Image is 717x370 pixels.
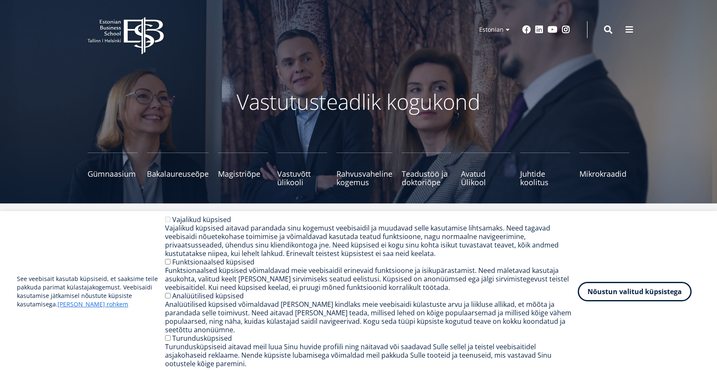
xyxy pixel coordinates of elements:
[147,170,209,178] span: Bakalaureuseõpe
[17,275,165,309] p: See veebisait kasutab küpsiseid, et saaksime teile pakkuda parimat külastajakogemust. Veebisaidi ...
[578,282,692,301] button: Nõustun valitud küpsistega
[172,257,254,267] label: Funktsionaalsed küpsised
[336,153,392,186] a: Rahvusvaheline kogemus
[562,25,570,34] a: Instagram
[579,153,629,186] a: Mikrokraadid
[277,153,327,186] a: Vastuvõtt ülikooli
[535,25,543,34] a: Linkedin
[579,170,629,178] span: Mikrokraadid
[402,170,452,186] span: Teadustöö ja doktoriõpe
[336,170,392,186] span: Rahvusvaheline kogemus
[520,170,570,186] span: Juhtide koolitus
[277,170,327,186] span: Vastuvõtt ülikooli
[165,224,578,258] div: Vajalikud küpsised aitavad parandada sinu kogemust veebisaidil ja muudavad selle kasutamise lihts...
[218,170,268,178] span: Magistriõpe
[461,153,511,186] a: Avatud Ülikool
[520,153,570,186] a: Juhtide koolitus
[461,170,511,186] span: Avatud Ülikool
[172,215,231,224] label: Vajalikud küpsised
[165,300,578,334] div: Analüütilised küpsised võimaldavad [PERSON_NAME] kindlaks meie veebisaidi külastuste arvu ja liik...
[88,153,138,186] a: Gümnaasium
[522,25,531,34] a: Facebook
[218,153,268,186] a: Magistriõpe
[172,334,232,343] label: Turundusküpsised
[172,291,244,300] label: Analüütilised küpsised
[548,25,557,34] a: Youtube
[165,266,578,292] div: Funktsionaalsed küpsised võimaldavad meie veebisaidil erinevaid funktsioone ja isikupärastamist. ...
[88,170,138,178] span: Gümnaasium
[165,342,578,368] div: Turundusküpsiseid aitavad meil luua Sinu huvide profiili ning näitavad või saadavad Sulle sellel ...
[58,300,128,309] a: [PERSON_NAME] rohkem
[134,89,583,114] p: Vastutusteadlik kogukond
[402,153,452,186] a: Teadustöö ja doktoriõpe
[147,153,209,186] a: Bakalaureuseõpe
